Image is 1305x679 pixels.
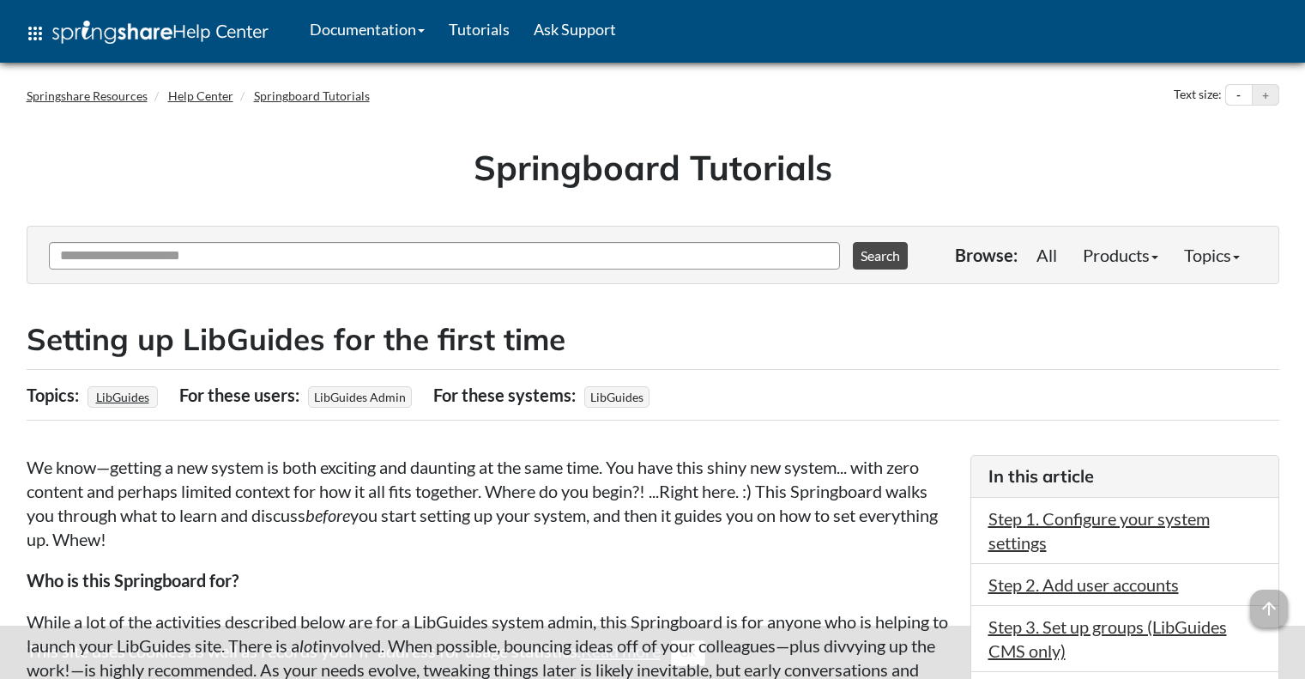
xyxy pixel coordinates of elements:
span: LibGuides Admin [308,386,412,408]
a: Step 2. Add user accounts [988,574,1179,595]
a: Tutorials [437,8,522,51]
a: Step 1. Configure your system settings [988,508,1210,553]
strong: Who is this Springboard for? [27,570,239,591]
a: apps Help Center [13,8,281,59]
span: LibGuides [584,386,649,408]
a: arrow_upward [1250,591,1288,612]
a: LibGuides [94,385,152,409]
em: before [305,505,350,525]
h1: Springboard Tutorials [39,143,1266,191]
h3: In this article [988,464,1261,488]
a: Springboard Tutorials [254,88,370,103]
p: We know—getting a new system is both exciting and daunting at the same time. You have this shiny ... [27,455,953,551]
div: This site uses cookies as well as records your IP address for usage statistics. [9,639,1296,666]
span: arrow_upward [1250,590,1288,627]
img: Springshare [52,21,172,44]
a: Topics [1171,238,1253,272]
a: Documentation [298,8,437,51]
span: Help Center [172,20,269,42]
a: Step 3. Set up groups (LibGuides CMS only) [988,616,1227,661]
em: lot [299,635,318,656]
div: For these systems: [433,379,580,411]
button: Search [853,242,908,270]
a: Springshare Resources [27,88,148,103]
h2: Setting up LibGuides for the first time [27,318,1279,361]
p: Browse: [955,243,1018,267]
a: Ask Support [522,8,628,51]
button: Increase text size [1253,85,1278,106]
a: Products [1070,238,1171,272]
button: Decrease text size [1226,85,1252,106]
div: Topics: [27,379,83,411]
a: Help Center [168,88,233,103]
a: All [1024,238,1070,272]
div: Text size: [1170,84,1225,106]
div: For these users: [179,379,304,411]
span: apps [25,23,45,44]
